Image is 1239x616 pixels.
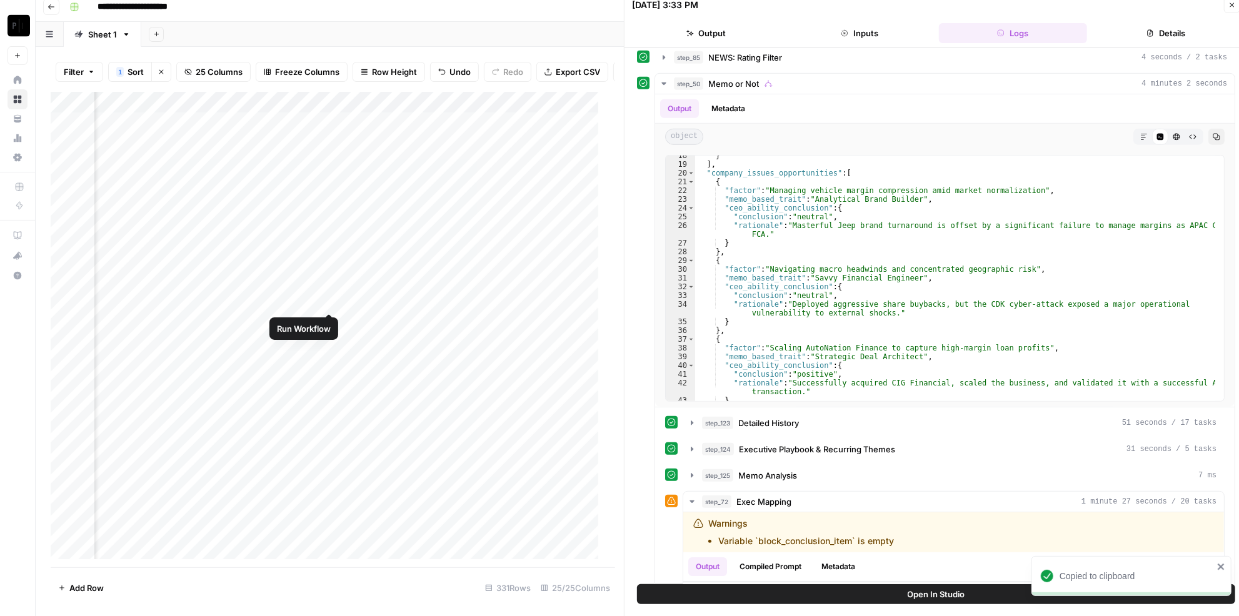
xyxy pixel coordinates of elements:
div: Copied to clipboard [1060,570,1213,582]
button: Inputs [785,23,933,43]
li: Variable `block_conclusion_item` is empty [718,535,894,547]
button: Metadata [814,557,863,576]
div: 36 [666,326,695,335]
div: 18 [666,151,695,160]
div: 1 [116,67,124,77]
button: 4 seconds / 2 tasks [655,47,1235,67]
button: Open In Studio [637,584,1235,604]
span: 1 [118,67,122,77]
span: Toggle code folding, rows 40 through 43 [688,361,695,370]
span: 31 seconds / 5 tasks [1126,444,1216,455]
div: 19 [666,160,695,169]
span: 4 minutes 2 seconds [1141,78,1227,89]
span: Redo [503,66,523,78]
div: 41 [666,370,695,379]
button: Output [688,557,727,576]
div: 39 [666,352,695,361]
a: AirOps Academy [8,226,28,246]
button: 4 minutes 2 seconds [655,74,1235,94]
span: 1 minute 27 seconds / 20 tasks [1081,496,1216,507]
span: Detailed History [738,417,799,429]
button: Filter [56,62,103,82]
a: Your Data [8,109,28,129]
button: Output [632,23,780,43]
button: Redo [484,62,531,82]
div: 23 [666,195,695,204]
img: Paragon Intel - Bill / Ty / Colby R&D Logo [8,14,30,37]
button: 25 Columns [176,62,251,82]
span: step_72 [702,495,731,508]
span: step_125 [702,469,733,482]
a: Sheet 1 [64,22,141,47]
button: Export CSV [536,62,608,82]
span: Open In Studio [908,588,965,600]
span: object [665,129,703,145]
div: 28 [666,247,695,256]
span: 7 ms [1198,470,1216,481]
span: Toggle code folding, rows 29 through 36 [688,256,695,265]
span: Export CSV [556,66,600,78]
button: Workspace: Paragon Intel - Bill / Ty / Colby R&D [8,10,28,41]
span: 4 seconds / 2 tasks [1141,52,1227,63]
span: Filter [64,66,84,78]
div: 34 [666,300,695,317]
span: Toggle code folding, rows 21 through 28 [688,177,695,186]
div: 21 [666,177,695,186]
span: NEWS: Rating Filter [708,51,782,64]
span: Row Height [372,66,417,78]
span: Toggle code folding, rows 20 through 53 [688,169,695,177]
div: 26 [666,221,695,239]
span: step_50 [674,77,703,90]
button: Output [660,99,699,118]
span: Add Row [69,582,104,594]
button: Row Height [353,62,425,82]
span: Undo [449,66,471,78]
span: step_85 [674,51,703,64]
button: Compiled Prompt [732,557,809,576]
div: 33 [666,291,695,300]
div: Warnings [708,517,894,547]
div: 32 [666,282,695,291]
a: Browse [8,89,28,109]
button: 1 minute 27 seconds / 20 tasks [683,492,1224,512]
button: Freeze Columns [256,62,348,82]
button: close [1217,562,1226,572]
button: Logs [939,23,1087,43]
span: Toggle code folding, rows 32 through 35 [688,282,695,291]
div: Run Workflow [277,322,331,335]
div: 43 [666,396,695,405]
div: 29 [666,256,695,265]
span: Exec Mapping [736,495,791,508]
div: 30 [666,265,695,274]
div: 22 [666,186,695,195]
span: Memo Analysis [738,469,797,482]
button: Help + Support [8,266,28,286]
div: 25 [666,212,695,221]
div: Sheet 1 [88,28,117,41]
div: What's new? [8,246,27,265]
button: Add Row [51,578,111,598]
button: Metadata [704,99,753,118]
button: 51 seconds / 17 tasks [683,413,1224,433]
span: Memo or Not [708,77,759,90]
button: What's new? [8,246,28,266]
div: 35 [666,317,695,326]
div: 20 [666,169,695,177]
a: Usage [8,128,28,148]
span: Toggle code folding, rows 37 through 44 [688,335,695,344]
div: 331 Rows [480,578,536,598]
button: 1Sort [108,62,151,82]
div: 40 [666,361,695,370]
a: Home [8,70,28,90]
button: 31 seconds / 5 tasks [683,439,1224,459]
div: 27 [666,239,695,247]
a: Settings [8,147,28,167]
button: Undo [430,62,479,82]
span: 25 Columns [196,66,243,78]
div: 24 [666,204,695,212]
button: 7 ms [683,465,1224,485]
span: Sort [128,66,144,78]
span: Toggle code folding, rows 24 through 27 [688,204,695,212]
span: step_123 [702,417,733,429]
div: 31 [666,274,695,282]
